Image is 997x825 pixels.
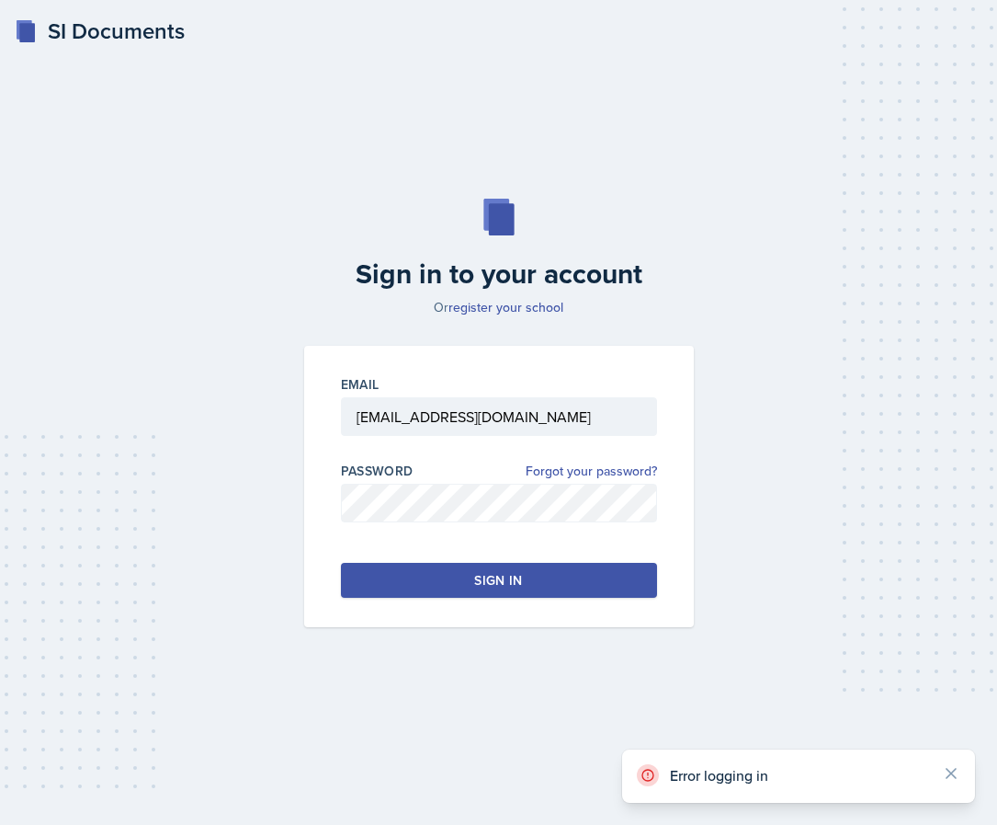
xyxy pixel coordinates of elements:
[341,563,657,598] button: Sign in
[670,766,927,785] p: Error logging in
[341,375,380,394] label: Email
[474,571,522,590] div: Sign in
[341,397,657,436] input: Email
[15,15,185,48] a: SI Documents
[526,462,657,481] a: Forgot your password?
[341,462,414,480] label: Password
[293,298,705,316] p: Or
[293,258,705,291] h2: Sign in to your account
[448,298,563,316] a: register your school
